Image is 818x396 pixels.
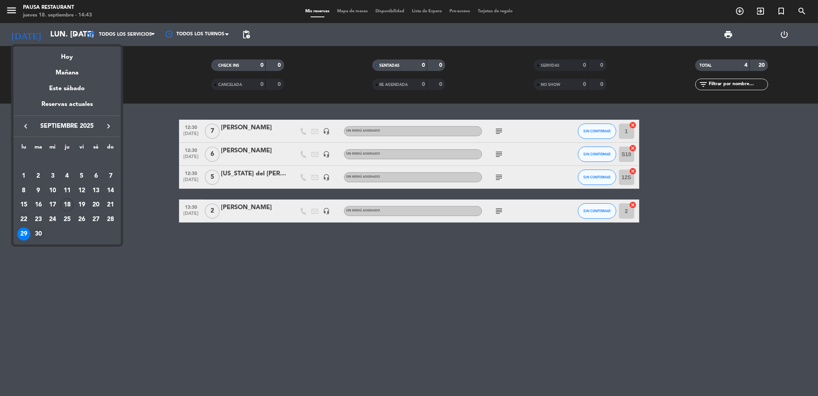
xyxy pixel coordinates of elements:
td: 3 de septiembre de 2025 [45,169,60,183]
td: 9 de septiembre de 2025 [31,183,46,198]
div: 4 [61,170,74,183]
td: 11 de septiembre de 2025 [60,183,74,198]
div: 13 [89,184,102,197]
button: keyboard_arrow_right [102,121,115,131]
span: septiembre 2025 [33,121,102,131]
td: 13 de septiembre de 2025 [89,183,104,198]
td: 18 de septiembre de 2025 [60,198,74,213]
div: 8 [17,184,30,197]
div: 29 [17,228,30,241]
td: 5 de septiembre de 2025 [74,169,89,183]
td: 19 de septiembre de 2025 [74,198,89,213]
div: 21 [104,198,117,211]
td: 8 de septiembre de 2025 [16,183,31,198]
div: 27 [89,213,102,226]
div: 23 [32,213,45,226]
td: 12 de septiembre de 2025 [74,183,89,198]
td: 26 de septiembre de 2025 [74,212,89,227]
td: 4 de septiembre de 2025 [60,169,74,183]
div: 6 [89,170,102,183]
div: 7 [104,170,117,183]
td: 25 de septiembre de 2025 [60,212,74,227]
div: Este sábado [13,78,121,99]
div: 1 [17,170,30,183]
td: 10 de septiembre de 2025 [45,183,60,198]
div: 19 [75,198,88,211]
td: 22 de septiembre de 2025 [16,212,31,227]
div: 17 [46,198,59,211]
div: 28 [104,213,117,226]
th: viernes [74,143,89,155]
td: 16 de septiembre de 2025 [31,198,46,213]
td: 6 de septiembre de 2025 [89,169,104,183]
div: 25 [61,213,74,226]
div: 5 [75,170,88,183]
button: keyboard_arrow_left [19,121,33,131]
div: 14 [104,184,117,197]
td: 29 de septiembre de 2025 [16,227,31,241]
td: 21 de septiembre de 2025 [103,198,118,213]
div: 18 [61,198,74,211]
td: 7 de septiembre de 2025 [103,169,118,183]
div: Hoy [13,46,121,62]
td: 17 de septiembre de 2025 [45,198,60,213]
td: 1 de septiembre de 2025 [16,169,31,183]
div: 9 [32,184,45,197]
th: jueves [60,143,74,155]
i: keyboard_arrow_right [104,122,113,131]
div: 16 [32,198,45,211]
div: 11 [61,184,74,197]
td: 27 de septiembre de 2025 [89,212,104,227]
td: SEP. [16,155,118,169]
th: martes [31,143,46,155]
td: 2 de septiembre de 2025 [31,169,46,183]
th: miércoles [45,143,60,155]
td: 23 de septiembre de 2025 [31,212,46,227]
i: keyboard_arrow_left [21,122,30,131]
th: sábado [89,143,104,155]
td: 20 de septiembre de 2025 [89,198,104,213]
div: Reservas actuales [13,99,121,115]
div: 22 [17,213,30,226]
div: 2 [32,170,45,183]
td: 24 de septiembre de 2025 [45,212,60,227]
div: 30 [32,228,45,241]
div: 26 [75,213,88,226]
div: Mañana [13,62,121,78]
div: 12 [75,184,88,197]
div: 15 [17,198,30,211]
td: 14 de septiembre de 2025 [103,183,118,198]
td: 15 de septiembre de 2025 [16,198,31,213]
th: domingo [103,143,118,155]
div: 10 [46,184,59,197]
td: 30 de septiembre de 2025 [31,227,46,241]
div: 24 [46,213,59,226]
div: 3 [46,170,59,183]
th: lunes [16,143,31,155]
div: 20 [89,198,102,211]
td: 28 de septiembre de 2025 [103,212,118,227]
